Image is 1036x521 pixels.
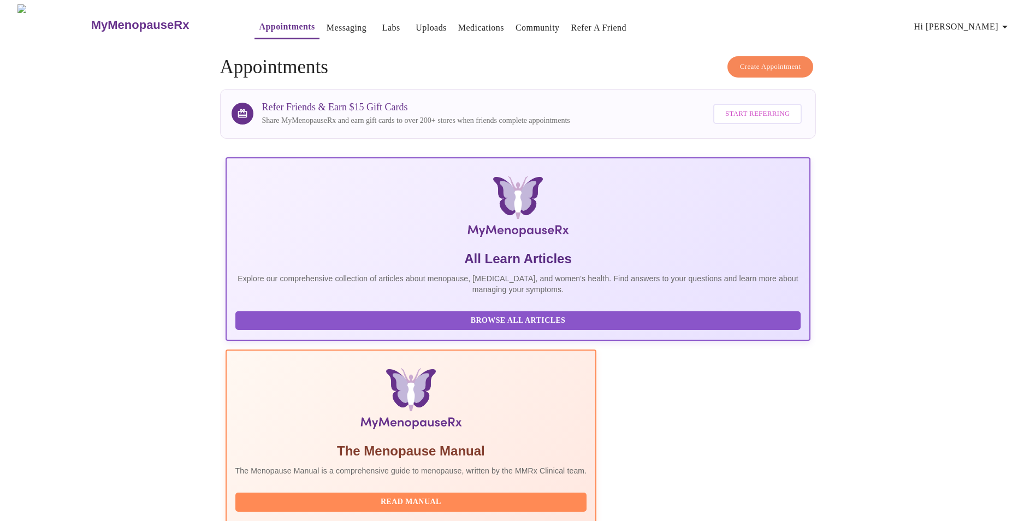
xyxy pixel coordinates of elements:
img: MyMenopauseRx Logo [323,176,713,241]
span: Start Referring [725,108,790,120]
a: Medications [458,20,504,35]
button: Start Referring [713,104,802,124]
button: Medications [454,17,508,39]
h3: Refer Friends & Earn $15 Gift Cards [262,102,570,113]
h4: Appointments [220,56,816,78]
span: Create Appointment [740,61,801,73]
p: Explore our comprehensive collection of articles about menopause, [MEDICAL_DATA], and women's hea... [235,273,801,295]
button: Uploads [411,17,451,39]
a: Uploads [416,20,447,35]
h3: MyMenopauseRx [91,18,190,32]
button: Hi [PERSON_NAME] [910,16,1016,38]
a: MyMenopauseRx [90,6,233,44]
span: Hi [PERSON_NAME] [914,19,1011,34]
a: Messaging [327,20,366,35]
img: Menopause Manual [291,368,531,434]
a: Community [516,20,560,35]
button: Appointments [254,16,319,39]
button: Create Appointment [727,56,814,78]
h5: The Menopause Manual [235,442,587,460]
p: Share MyMenopauseRx and earn gift cards to over 200+ stores when friends complete appointments [262,115,570,126]
a: Browse All Articles [235,315,804,324]
button: Community [511,17,564,39]
span: Browse All Articles [246,314,790,328]
a: Labs [382,20,400,35]
button: Read Manual [235,493,587,512]
button: Messaging [322,17,371,39]
button: Browse All Articles [235,311,801,330]
span: Read Manual [246,495,576,509]
a: Refer a Friend [571,20,627,35]
p: The Menopause Manual is a comprehensive guide to menopause, written by the MMRx Clinical team. [235,465,587,476]
h5: All Learn Articles [235,250,801,268]
a: Read Manual [235,496,590,506]
button: Labs [374,17,409,39]
a: Appointments [259,19,315,34]
a: Start Referring [711,98,804,129]
button: Refer a Friend [567,17,631,39]
img: MyMenopauseRx Logo [17,4,90,45]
